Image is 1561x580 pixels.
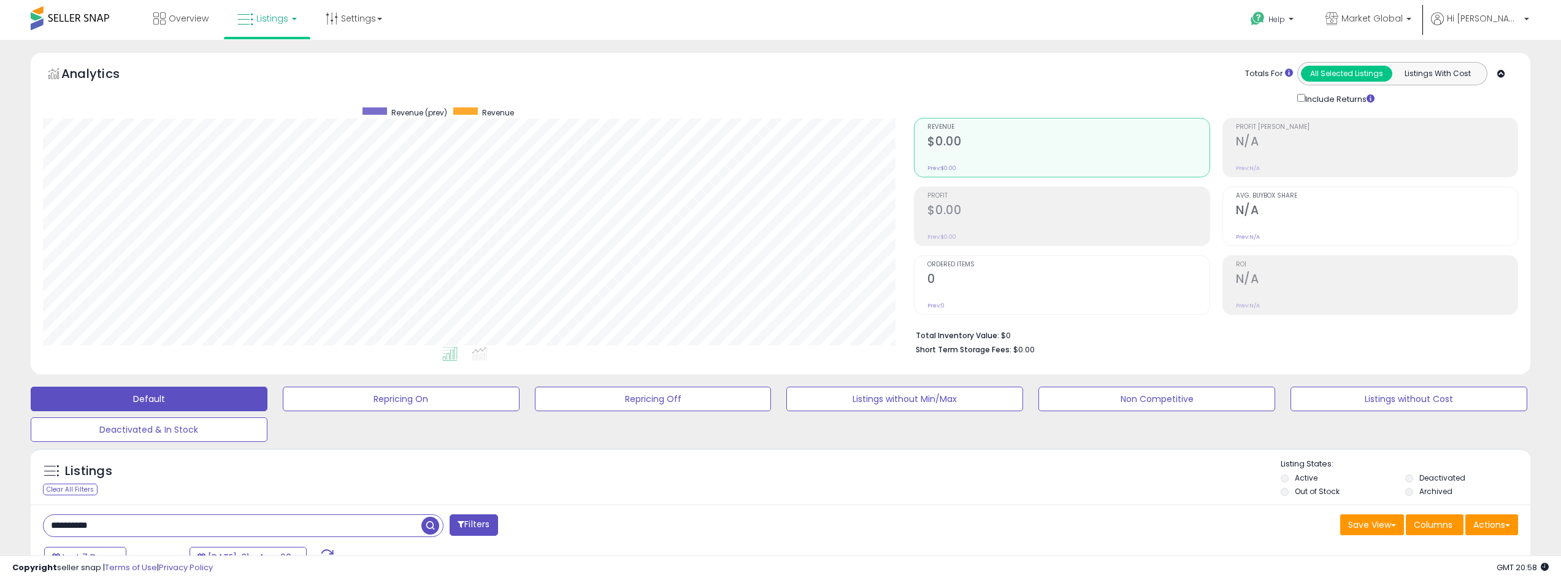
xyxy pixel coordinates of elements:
button: Save View [1340,514,1404,535]
span: Avg. Buybox Share [1236,193,1517,199]
div: Clear All Filters [43,484,98,495]
span: Profit [927,193,1209,199]
span: Last 7 Days [63,551,111,563]
span: Revenue [482,107,514,118]
span: Profit [PERSON_NAME] [1236,124,1517,131]
button: Filters [450,514,497,536]
span: 2025-08-14 20:58 GMT [1497,562,1549,573]
h5: Listings [65,463,112,480]
a: Hi [PERSON_NAME] [1431,12,1529,40]
span: Listings [256,12,288,25]
span: Columns [1414,519,1452,531]
span: $0.00 [1013,344,1035,355]
button: Columns [1406,514,1463,535]
button: Non Competitive [1038,387,1275,411]
label: Archived [1419,486,1452,497]
div: Include Returns [1288,91,1389,106]
button: Actions [1465,514,1518,535]
button: Listings without Min/Max [786,387,1023,411]
h2: N/A [1236,272,1517,288]
button: Deactivated & In Stock [31,417,267,442]
a: Privacy Policy [159,562,213,573]
span: [DATE]-31 - Aug-06 [208,551,291,563]
button: Default [31,387,267,411]
button: [DATE]-31 - Aug-06 [190,547,307,568]
button: Listings With Cost [1392,66,1483,82]
a: Help [1241,2,1306,40]
p: Listing States: [1281,458,1530,470]
h2: $0.00 [927,203,1209,220]
small: Prev: N/A [1236,302,1260,309]
span: Help [1268,14,1285,25]
label: Active [1295,473,1317,483]
small: Prev: $0.00 [927,233,956,241]
button: All Selected Listings [1301,66,1392,82]
h2: N/A [1236,134,1517,151]
a: Terms of Use [105,562,157,573]
span: Ordered Items [927,261,1209,268]
h2: N/A [1236,203,1517,220]
strong: Copyright [12,562,57,573]
span: Overview [169,12,209,25]
h2: $0.00 [927,134,1209,151]
span: Market Global [1341,12,1403,25]
div: Totals For [1245,68,1293,80]
b: Total Inventory Value: [916,330,999,341]
h2: 0 [927,272,1209,288]
h5: Analytics [61,65,144,85]
i: Get Help [1250,11,1265,26]
b: Short Term Storage Fees: [916,344,1011,355]
button: Last 7 Days [44,547,126,568]
div: seller snap | | [12,562,213,574]
li: $0 [916,327,1509,342]
button: Repricing Off [535,387,772,411]
span: Revenue [927,124,1209,131]
label: Out of Stock [1295,486,1340,497]
label: Deactivated [1419,473,1465,483]
button: Repricing On [283,387,520,411]
small: Prev: N/A [1236,233,1260,241]
button: Listings without Cost [1291,387,1527,411]
small: Prev: $0.00 [927,164,956,172]
span: Compared to: [128,552,185,564]
small: Prev: 0 [927,302,945,309]
span: Hi [PERSON_NAME] [1447,12,1521,25]
small: Prev: N/A [1236,164,1260,172]
span: Revenue (prev) [391,107,447,118]
span: ROI [1236,261,1517,268]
